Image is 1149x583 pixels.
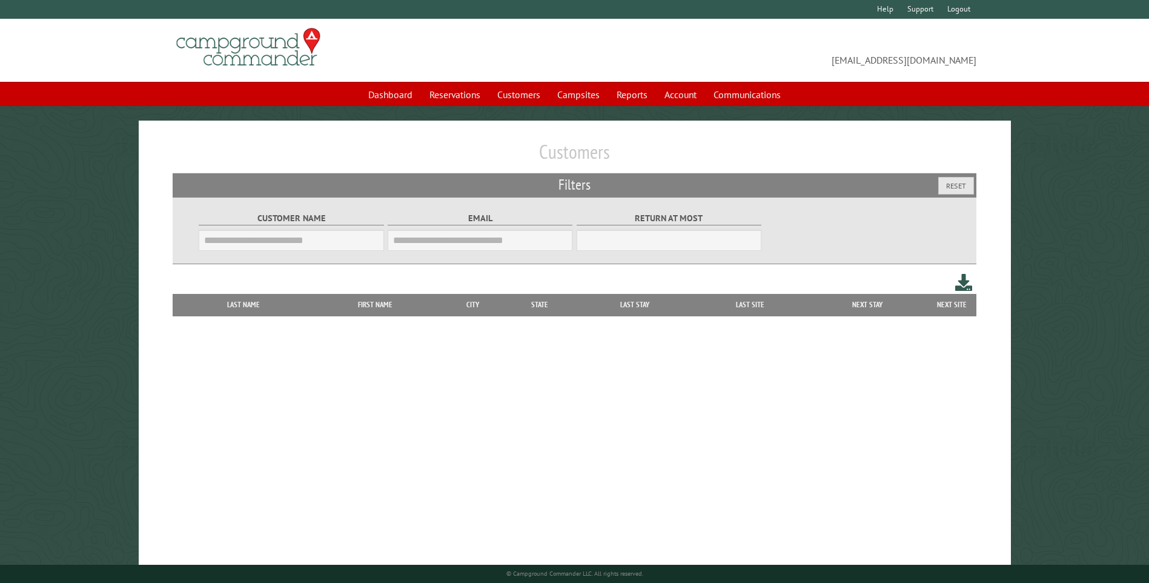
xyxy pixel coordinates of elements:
img: Campground Commander [173,24,324,71]
label: Return at most [577,212,761,225]
th: First Name [308,294,443,316]
th: Next Site [928,294,976,316]
a: Dashboard [361,83,420,106]
a: Reports [609,83,655,106]
h1: Customers [173,140,976,173]
a: Communications [706,83,788,106]
a: Customers [490,83,548,106]
th: State [503,294,577,316]
th: City [443,294,503,316]
th: Next Stay [807,294,928,316]
label: Customer Name [199,212,383,225]
small: © Campground Commander LLC. All rights reserved. [506,570,643,578]
button: Reset [938,177,974,195]
a: Campsites [550,83,607,106]
label: Email [388,212,572,225]
th: Last Stay [577,294,694,316]
h2: Filters [173,173,976,196]
a: Download this customer list (.csv) [955,272,973,294]
span: [EMAIL_ADDRESS][DOMAIN_NAME] [575,33,976,67]
a: Reservations [422,83,488,106]
th: Last Site [693,294,807,316]
a: Account [657,83,704,106]
th: Last Name [179,294,308,316]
